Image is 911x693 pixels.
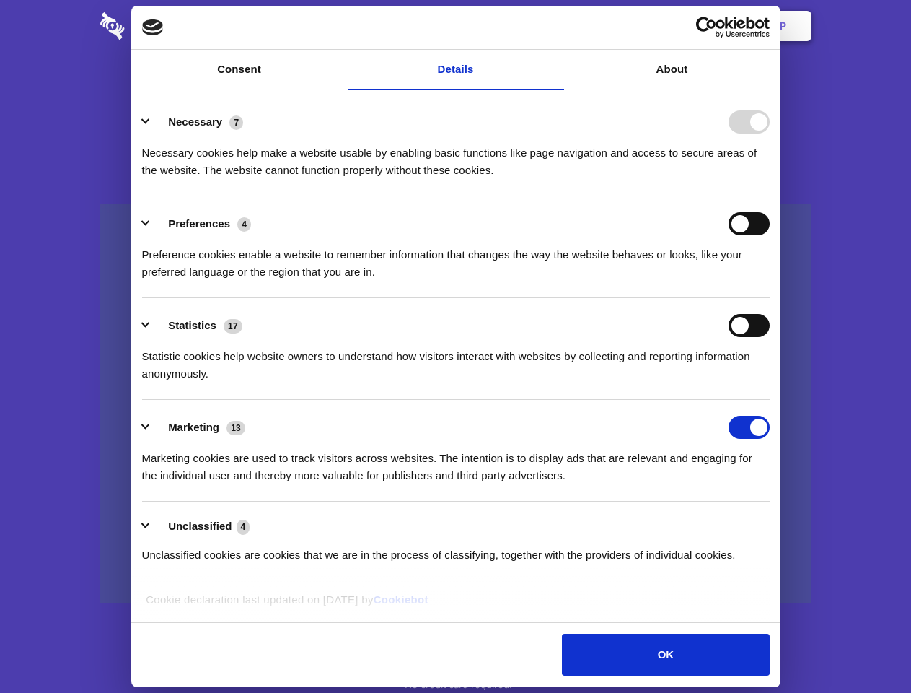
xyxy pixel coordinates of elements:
button: OK [562,634,769,676]
button: Statistics (17) [142,314,252,337]
label: Marketing [168,421,219,433]
div: Cookie declaration last updated on [DATE] by [135,591,776,619]
label: Preferences [168,217,230,230]
iframe: Drift Widget Chat Controller [839,621,894,676]
label: Necessary [168,115,222,128]
a: Pricing [423,4,486,48]
span: 4 [237,217,251,232]
button: Preferences (4) [142,212,260,235]
button: Necessary (7) [142,110,252,134]
div: Necessary cookies help make a website usable by enabling basic functions like page navigation and... [142,134,770,179]
button: Marketing (13) [142,416,255,439]
a: About [564,50,780,90]
img: logo [142,19,164,35]
span: 17 [224,319,242,334]
label: Statistics [168,319,216,331]
div: Marketing cookies are used to track visitors across websites. The intention is to display ads tha... [142,439,770,484]
div: Unclassified cookies are cookies that we are in the process of classifying, together with the pro... [142,536,770,564]
a: Login [654,4,717,48]
a: Cookiebot [374,593,428,606]
a: Details [348,50,564,90]
a: Usercentrics Cookiebot - opens in a new window [643,17,770,38]
div: Statistic cookies help website owners to understand how visitors interact with websites by collec... [142,337,770,383]
a: Consent [131,50,348,90]
h4: Auto-redaction of sensitive data, encrypted data sharing and self-destructing private chats. Shar... [100,131,811,179]
span: 4 [237,520,250,534]
a: Contact [585,4,651,48]
a: Wistia video thumbnail [100,204,811,604]
span: 7 [229,115,243,130]
h1: Eliminate Slack Data Loss. [100,65,811,117]
div: Preference cookies enable a website to remember information that changes the way the website beha... [142,235,770,281]
button: Unclassified (4) [142,518,259,536]
img: logo-wordmark-white-trans-d4663122ce5f474addd5e946df7df03e33cb6a1c49d2221995e7729f52c070b2.svg [100,12,224,40]
span: 13 [226,421,245,435]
